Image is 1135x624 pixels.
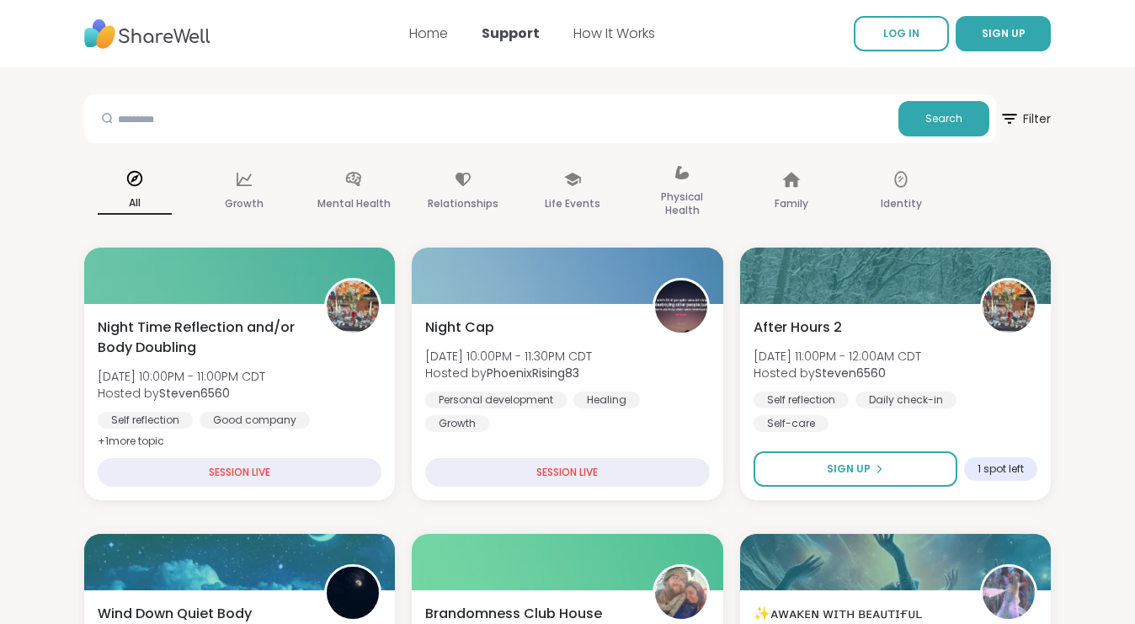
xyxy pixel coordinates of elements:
p: Identity [881,194,922,214]
span: SIGN UP [982,26,1026,40]
div: Self reflection [754,392,849,408]
div: Growth [425,415,489,432]
span: [DATE] 10:00PM - 11:00PM CDT [98,368,265,385]
img: PhoenixRising83 [655,280,707,333]
button: Search [898,101,989,136]
span: [DATE] 11:00PM - 12:00AM CDT [754,348,921,365]
img: BRandom502 [655,567,707,619]
button: SIGN UP [956,16,1051,51]
span: Night Cap [425,317,494,338]
span: LOG IN [883,26,919,40]
div: SESSION LIVE [425,458,709,487]
span: Search [925,111,962,126]
div: Self reflection [98,412,193,429]
div: Good company [200,412,310,429]
span: Brandomness Club House [425,604,602,624]
span: 1 spot left [978,462,1024,476]
div: Daily check-in [855,392,956,408]
div: Self-care [754,415,829,432]
p: Life Events [545,194,600,214]
img: Steven6560 [983,280,1035,333]
img: QueenOfTheNight [327,567,379,619]
b: PhoenixRising83 [487,365,579,381]
button: Sign Up [754,451,957,487]
p: Growth [225,194,264,214]
span: Hosted by [425,365,592,381]
span: Hosted by [754,365,921,381]
p: Family [775,194,808,214]
b: Steven6560 [159,385,230,402]
p: Mental Health [317,194,391,214]
p: Relationships [428,194,498,214]
span: Hosted by [98,385,265,402]
a: Support [482,24,540,43]
img: Steven6560 [327,280,379,333]
button: Filter [999,94,1051,143]
img: ShareWell Nav Logo [84,11,210,57]
img: lyssa [983,567,1035,619]
a: Home [409,24,448,43]
span: [DATE] 10:00PM - 11:30PM CDT [425,348,592,365]
a: How It Works [573,24,655,43]
b: Steven6560 [815,365,886,381]
div: SESSION LIVE [98,458,381,487]
span: Sign Up [827,461,871,477]
p: All [98,193,172,215]
span: Night Time Reflection and/or Body Doubling [98,317,306,358]
p: Physical Health [645,187,719,221]
div: Personal development [425,392,567,408]
div: Healing [573,392,640,408]
span: Filter [999,99,1051,139]
span: After Hours 2 [754,317,842,338]
a: LOG IN [854,16,949,51]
